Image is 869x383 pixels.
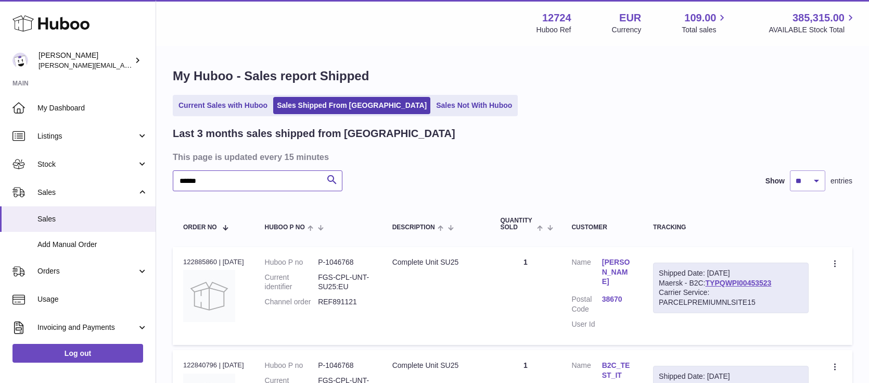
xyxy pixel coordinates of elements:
a: TYPQWPI00453523 [706,279,772,287]
dd: FGS-CPL-UNT-SU25:EU [318,273,372,292]
span: AVAILABLE Stock Total [769,25,857,35]
span: Orders [37,266,137,276]
span: Total sales [682,25,728,35]
dt: Current identifier [265,273,318,292]
h1: My Huboo - Sales report Shipped [173,68,852,84]
dt: Name [571,257,602,290]
dt: Huboo P no [265,361,318,370]
a: Log out [12,344,143,363]
a: 385,315.00 AVAILABLE Stock Total [769,11,857,35]
label: Show [765,176,785,186]
a: B2C_TEST_IT [602,361,632,380]
div: Complete Unit SU25 [392,361,480,370]
td: 1 [490,247,561,345]
span: Sales [37,214,148,224]
div: Complete Unit SU25 [392,257,480,267]
div: Tracking [653,224,809,231]
span: Order No [183,224,217,231]
span: Quantity Sold [501,217,535,231]
dt: Huboo P no [265,257,318,267]
div: [PERSON_NAME] [39,51,132,70]
dd: P-1046768 [318,361,372,370]
span: Usage [37,294,148,304]
a: 38670 [602,294,632,304]
dt: Channel order [265,297,318,307]
div: Huboo Ref [536,25,571,35]
dd: REF891121 [318,297,372,307]
h2: Last 3 months sales shipped from [GEOGRAPHIC_DATA] [173,127,455,141]
div: Maersk - B2C: [653,263,809,314]
a: 109.00 Total sales [682,11,728,35]
span: Sales [37,188,137,197]
div: Carrier Service: PARCELPREMIUMNLSITE15 [659,288,803,307]
img: sebastian@ffern.co [12,53,28,68]
span: Stock [37,159,137,169]
span: 385,315.00 [793,11,845,25]
a: Current Sales with Huboo [175,97,271,114]
a: Sales Not With Huboo [432,97,516,114]
div: Shipped Date: [DATE] [659,372,803,381]
span: [PERSON_NAME][EMAIL_ADDRESS][DOMAIN_NAME] [39,61,209,69]
dt: Postal Code [571,294,602,314]
span: 109.00 [684,11,716,25]
span: Listings [37,131,137,141]
span: entries [830,176,852,186]
strong: 12724 [542,11,571,25]
dt: User Id [571,319,602,329]
span: My Dashboard [37,103,148,113]
dd: P-1046768 [318,257,372,267]
strong: EUR [619,11,641,25]
img: no-photo.jpg [183,270,235,322]
div: 122885860 | [DATE] [183,257,244,267]
dt: Name [571,361,602,383]
div: Currency [612,25,642,35]
a: [PERSON_NAME] [602,257,632,287]
span: Invoicing and Payments [37,323,137,332]
span: Huboo P no [265,224,305,231]
div: Customer [571,224,632,231]
h3: This page is updated every 15 minutes [173,151,850,163]
span: Add Manual Order [37,240,148,250]
span: Description [392,224,435,231]
div: Shipped Date: [DATE] [659,268,803,278]
div: 122840796 | [DATE] [183,361,244,370]
a: Sales Shipped From [GEOGRAPHIC_DATA] [273,97,430,114]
